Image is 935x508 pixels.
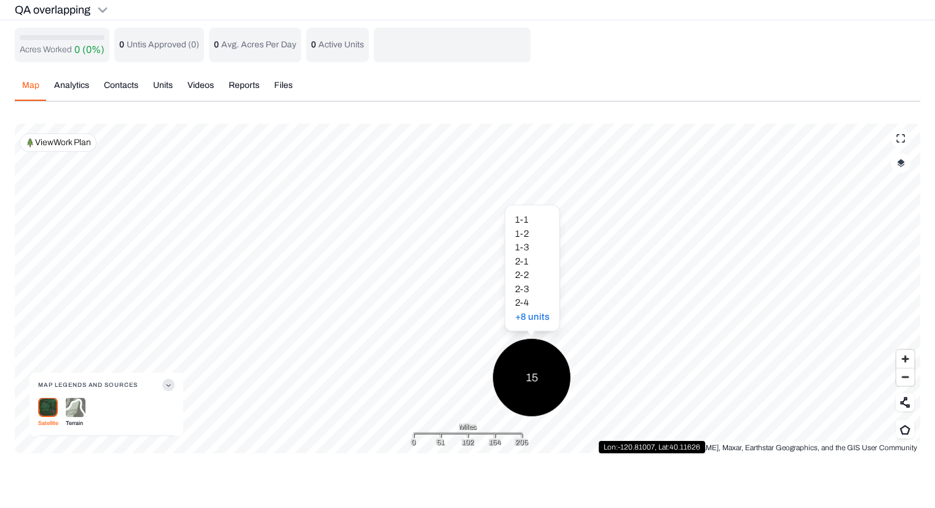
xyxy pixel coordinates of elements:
div: 1-3 [515,240,550,255]
button: Zoom in [896,350,914,368]
div: [PERSON_NAME], Maxar, Earthstar Geographics, and the GIS User Community [655,442,920,453]
p: Acres Worked [20,44,72,56]
div: 0 [411,436,416,448]
button: Map Legends And Sources [38,373,175,397]
button: Zoom out [896,368,914,386]
button: Reports [221,79,267,101]
p: Lon: -120.81007 , Lat: 40.11626 [604,442,700,452]
div: 2-3 [515,282,550,296]
div: +8 units [515,309,550,323]
div: 205 [515,436,528,448]
button: Analytics [47,79,97,101]
div: 102 [462,436,474,448]
button: Contacts [97,79,146,101]
span: Miles [459,421,476,433]
p: 0 [311,39,316,51]
img: layerIcon [897,159,905,167]
div: 2-1 [515,254,550,268]
button: Map [15,79,47,101]
p: QA overlapping [15,1,90,18]
div: 154 [489,436,501,448]
div: 2-4 [515,296,550,310]
p: Satellite [38,417,58,429]
p: 0 [214,39,219,51]
p: Terrain [66,417,85,429]
img: terrain-DjdIGjrG.png [66,397,85,418]
div: 1-2 [515,226,550,240]
div: 1-1 [515,213,550,227]
div: 51 [436,436,444,448]
button: Videos [180,79,221,101]
div: 2-2 [515,268,550,282]
p: (0%) [82,42,105,57]
button: 15 [492,338,571,417]
button: Units [146,79,180,101]
button: Files [267,79,300,101]
img: satellite-Cr99QJ9J.png [38,397,58,417]
canvas: Map [15,124,920,453]
p: View Work Plan [35,137,91,149]
div: Map Legends And Sources [38,397,175,436]
p: 0 [119,39,124,51]
p: 0 [74,42,80,57]
button: 0(0%) [74,42,105,57]
p: Active Units [318,39,364,51]
p: Untis Approved ( 0 ) [127,39,199,51]
p: Avg. Acres Per Day [221,39,296,51]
